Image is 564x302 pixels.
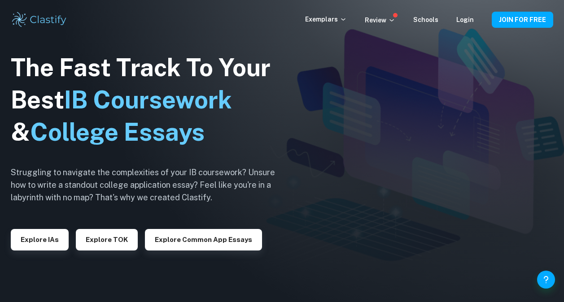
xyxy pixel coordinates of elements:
a: Login [456,16,474,23]
a: Schools [413,16,438,23]
button: Explore Common App essays [145,229,262,250]
span: College Essays [30,118,205,146]
button: Explore TOK [76,229,138,250]
h6: Struggling to navigate the complexities of your IB coursework? Unsure how to write a standout col... [11,166,289,204]
a: Explore Common App essays [145,235,262,243]
button: Explore IAs [11,229,69,250]
h1: The Fast Track To Your Best & [11,52,289,148]
p: Exemplars [305,14,347,24]
a: Explore TOK [76,235,138,243]
img: Clastify logo [11,11,68,29]
p: Review [365,15,395,25]
a: Explore IAs [11,235,69,243]
button: JOIN FOR FREE [492,12,553,28]
button: Help and Feedback [537,271,555,289]
span: IB Coursework [64,86,232,114]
